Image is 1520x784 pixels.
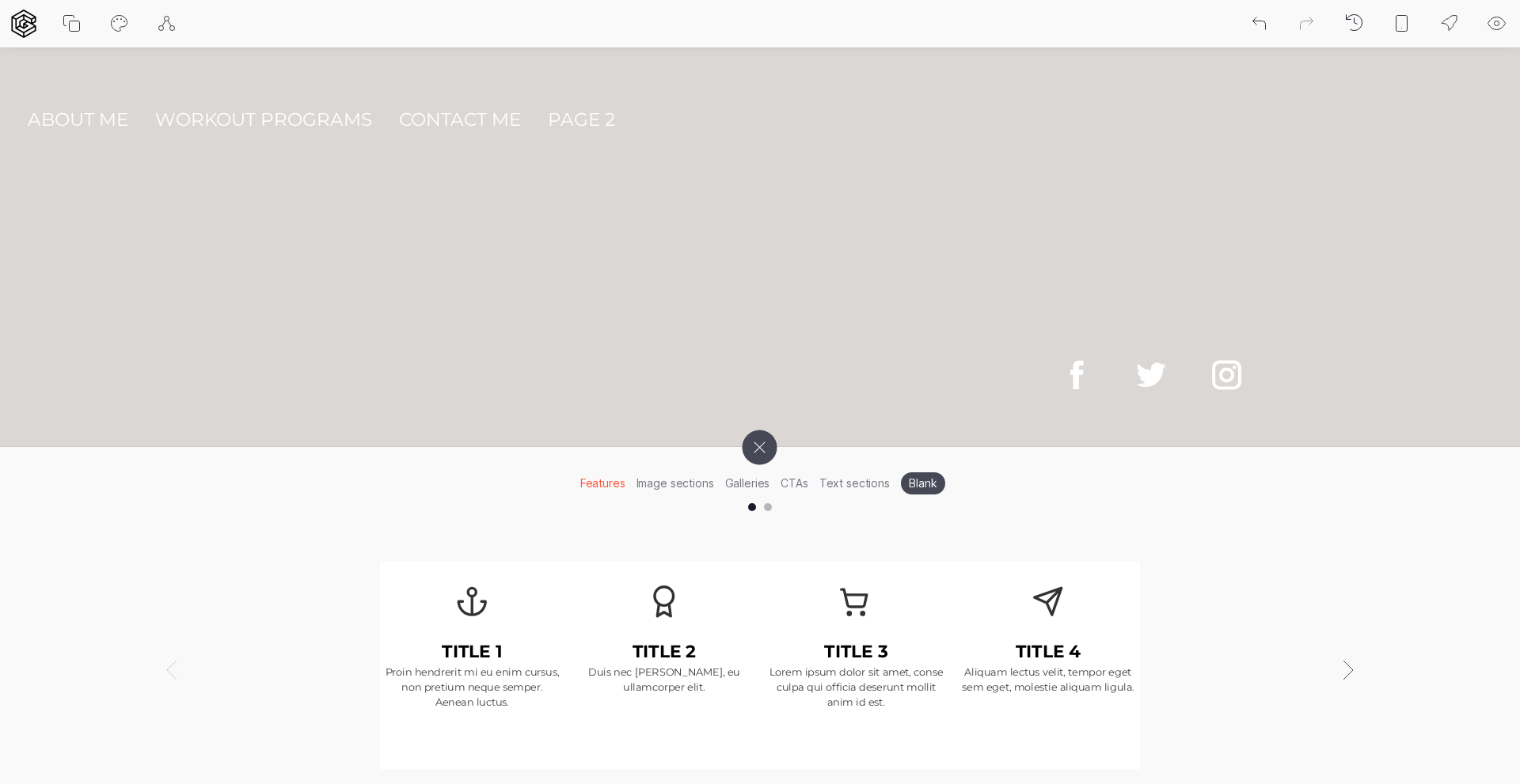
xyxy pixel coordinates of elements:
[1344,13,1363,35] div: Backups
[631,471,720,495] li: Image sections
[960,665,1137,695] p: Aliquam lectus velit, tempor eget sem eget, molestie aliquam ligula.
[960,642,1137,661] h3: TITLE 4
[1191,339,1262,411] a: instagram
[384,642,560,661] h3: TITLE 1
[548,99,615,139] a: Page 2
[155,99,372,139] a: Workout programs
[576,642,753,661] h3: TITLE 2
[1116,339,1187,411] a: twitter
[384,665,560,710] p: Proin hendrerit mi eu enim cursus, non pretium neque semper. Aenean luctus.
[814,471,895,495] li: Text sections
[768,665,944,710] p: Lorem ipsum dolor sit amet, conse culpa qui officia deserunt mollit anim id est.
[575,471,631,495] li: Features
[1041,339,1112,411] a: facebook
[720,471,776,495] li: Galleries
[775,471,813,495] li: CTAs
[768,642,944,661] h3: TITLE 3
[901,472,945,494] li: Blank
[28,99,128,139] a: About me
[576,665,753,695] p: Duis nec [PERSON_NAME], eu ullamcorper elit.
[399,99,521,139] a: Contact me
